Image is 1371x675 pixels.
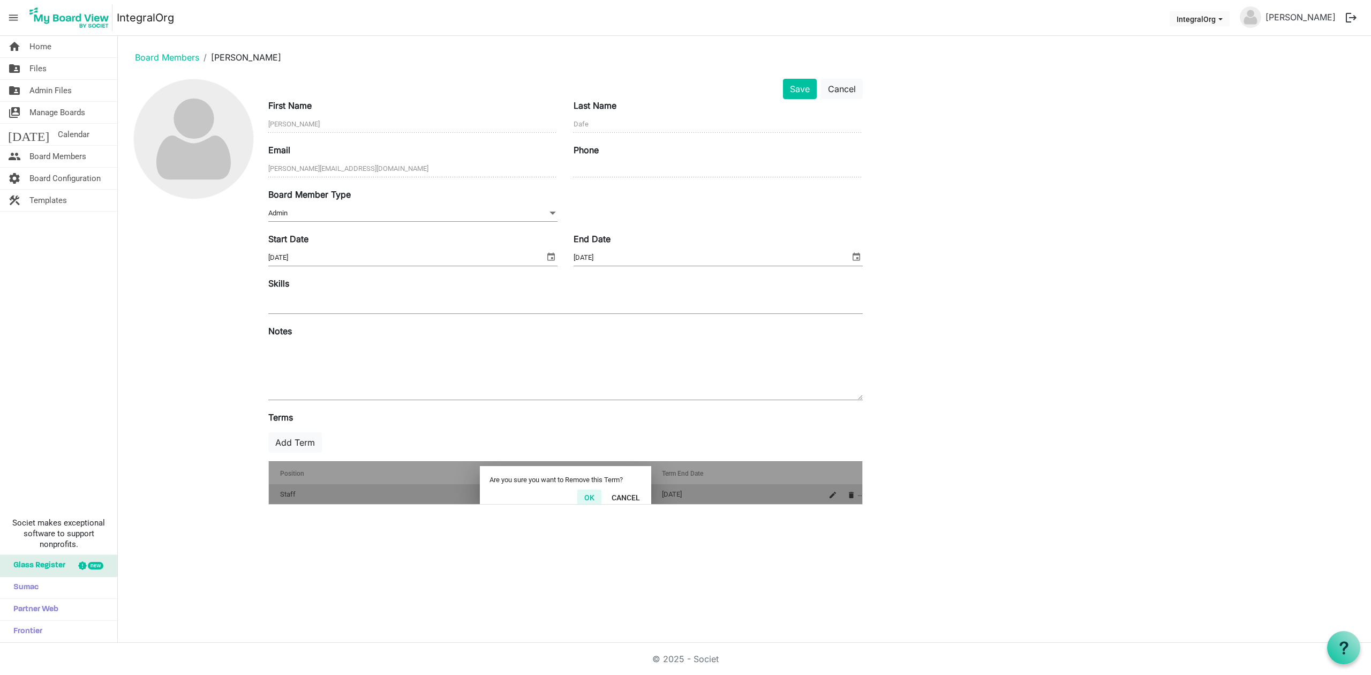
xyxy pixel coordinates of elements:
span: folder_shared [8,58,21,79]
label: Notes [268,325,292,337]
label: Email [268,144,290,156]
span: home [8,36,21,57]
span: Partner Web [8,599,58,620]
span: Admin Files [29,80,72,101]
label: Board Member Type [268,188,351,201]
img: My Board View Logo [26,4,112,31]
label: Last Name [574,99,616,112]
label: First Name [268,99,312,112]
button: logout [1340,6,1362,29]
div: new [88,562,103,569]
span: Files [29,58,47,79]
button: Cancel [605,490,647,505]
img: no-profile-picture.svg [134,79,253,199]
span: Sumac [8,577,39,598]
span: Calendar [58,124,89,145]
span: Templates [29,190,67,211]
span: select [850,250,863,264]
span: menu [3,7,24,28]
span: Home [29,36,51,57]
div: Are you sure you want to Remove this Term? [489,476,642,484]
span: settings [8,168,21,189]
span: Frontier [8,621,42,642]
span: people [8,146,21,167]
span: select [545,250,558,264]
span: Board Configuration [29,168,101,189]
span: folder_shared [8,80,21,101]
span: Glass Register [8,555,65,576]
span: [DATE] [8,124,49,145]
span: Societ makes exceptional software to support nonprofits. [5,517,112,550]
img: no-profile-picture.svg [1240,6,1261,28]
a: © 2025 - Societ [652,654,719,664]
button: OK [577,490,601,505]
label: Phone [574,144,599,156]
button: Save [783,79,817,99]
label: Start Date [268,232,308,245]
span: switch_account [8,102,21,123]
label: Terms [268,411,293,424]
button: Add Term [268,432,322,453]
label: Skills [268,277,289,290]
a: Board Members [135,52,199,63]
a: My Board View Logo [26,4,117,31]
a: [PERSON_NAME] [1261,6,1340,28]
span: Board Members [29,146,86,167]
span: construction [8,190,21,211]
button: Cancel [821,79,863,99]
label: End Date [574,232,611,245]
span: Manage Boards [29,102,85,123]
a: IntegralOrg [117,7,174,28]
button: IntegralOrg dropdownbutton [1170,11,1230,26]
li: [PERSON_NAME] [199,51,281,64]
